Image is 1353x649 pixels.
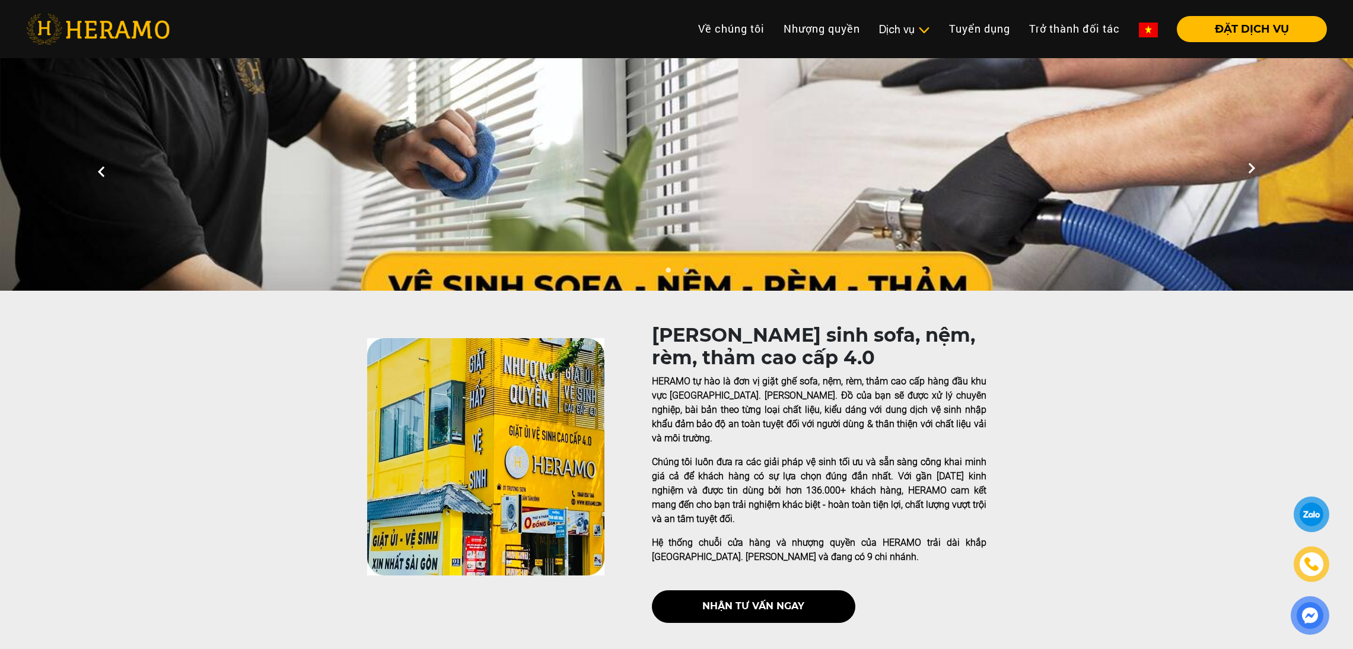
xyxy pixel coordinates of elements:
[879,21,930,37] div: Dịch vụ
[1303,556,1320,572] img: phone-icon
[1020,16,1129,42] a: Trở thành đối tác
[680,267,692,279] button: 2
[1295,548,1327,580] a: phone-icon
[652,455,986,526] p: Chúng tôi luôn đưa ra các giải pháp vệ sinh tối ưu và sẵn sàng công khai minh giá cả để khách hàn...
[918,24,930,36] img: subToggleIcon
[1177,16,1327,42] button: ĐẶT DỊCH VỤ
[26,14,170,44] img: heramo-logo.png
[652,536,986,564] p: Hệ thống chuỗi cửa hàng và nhượng quyền của HERAMO trải dài khắp [GEOGRAPHIC_DATA]. [PERSON_NAME]...
[1167,24,1327,34] a: ĐẶT DỊCH VỤ
[652,324,986,370] h1: [PERSON_NAME] sinh sofa, nệm, rèm, thảm cao cấp 4.0
[774,16,870,42] a: Nhượng quyền
[940,16,1020,42] a: Tuyển dụng
[1139,23,1158,37] img: vn-flag.png
[652,374,986,446] p: HERAMO tự hào là đơn vị giặt ghế sofa, nệm, rèm, thảm cao cấp hàng đầu khu vực [GEOGRAPHIC_DATA]....
[662,267,674,279] button: 1
[689,16,774,42] a: Về chúng tôi
[367,338,604,575] img: heramo-quality-banner
[652,590,855,623] button: nhận tư vấn ngay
